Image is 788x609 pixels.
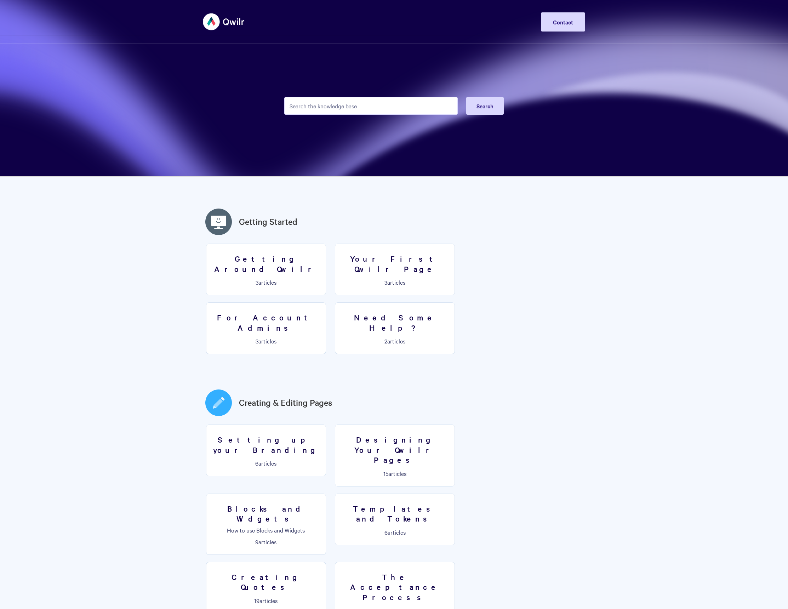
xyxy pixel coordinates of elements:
[339,572,450,602] h3: The Acceptance Process
[339,279,450,285] p: articles
[339,470,450,477] p: articles
[335,425,455,486] a: Designing Your Qwilr Pages 15articles
[255,459,258,467] span: 6
[254,597,259,604] span: 19
[466,97,504,115] button: Search
[211,503,321,524] h3: Blocks and Widgets
[211,597,321,604] p: articles
[211,279,321,285] p: articles
[256,337,258,345] span: 3
[335,244,455,295] a: Your First Qwilr Page 3articles
[476,102,493,110] span: Search
[541,12,585,32] a: Contact
[211,434,321,455] h3: Setting up your Branding
[384,528,388,536] span: 6
[239,396,332,409] a: Creating & Editing Pages
[339,503,450,524] h3: Templates and Tokens
[335,494,455,545] a: Templates and Tokens 6articles
[211,312,321,332] h3: For Account Admins
[256,278,258,286] span: 3
[206,425,326,476] a: Setting up your Branding 6articles
[339,338,450,344] p: articles
[339,434,450,465] h3: Designing Your Qwilr Pages
[339,529,450,535] p: articles
[239,215,297,228] a: Getting Started
[284,97,458,115] input: Search the knowledge base
[255,538,258,546] span: 9
[206,494,326,555] a: Blocks and Widgets How to use Blocks and Widgets 9articles
[384,278,387,286] span: 3
[339,312,450,332] h3: Need Some Help?
[211,572,321,592] h3: Creating Quotes
[335,302,455,354] a: Need Some Help? 2articles
[384,337,387,345] span: 2
[211,527,321,533] p: How to use Blocks and Widgets
[339,254,450,274] h3: Your First Qwilr Page
[211,254,321,274] h3: Getting Around Qwilr
[211,539,321,545] p: articles
[383,469,388,477] span: 15
[203,8,245,35] img: Qwilr Help Center
[211,338,321,344] p: articles
[206,302,326,354] a: For Account Admins 3articles
[211,460,321,466] p: articles
[206,244,326,295] a: Getting Around Qwilr 3articles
